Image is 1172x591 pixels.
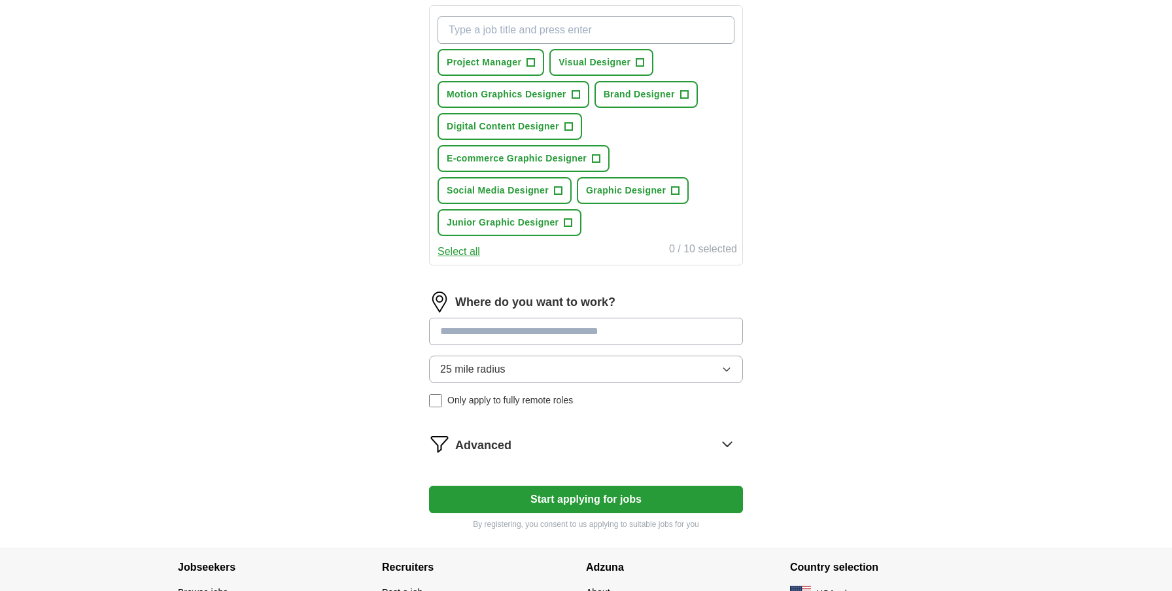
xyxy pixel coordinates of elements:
div: 0 / 10 selected [669,241,737,260]
span: Visual Designer [559,56,630,69]
input: Only apply to fully remote roles [429,394,442,407]
span: Project Manager [447,56,521,69]
span: E-commerce Graphic Designer [447,152,587,165]
button: Motion Graphics Designer [438,81,589,108]
button: E-commerce Graphic Designer [438,145,610,172]
input: Type a job title and press enter [438,16,734,44]
span: Social Media Designer [447,184,549,197]
span: 25 mile radius [440,362,506,377]
span: Brand Designer [604,88,675,101]
span: Only apply to fully remote roles [447,394,573,407]
button: Visual Designer [549,49,653,76]
h4: Country selection [790,549,994,586]
button: 25 mile radius [429,356,743,383]
span: Graphic Designer [586,184,666,197]
label: Where do you want to work? [455,294,615,311]
span: Digital Content Designer [447,120,559,133]
span: Motion Graphics Designer [447,88,566,101]
button: Project Manager [438,49,544,76]
button: Start applying for jobs [429,486,743,513]
p: By registering, you consent to us applying to suitable jobs for you [429,518,743,530]
img: location.png [429,292,450,312]
button: Social Media Designer [438,177,572,204]
img: filter [429,433,450,454]
button: Select all [438,244,480,260]
button: Graphic Designer [577,177,689,204]
button: Junior Graphic Designer [438,209,581,236]
span: Advanced [455,437,511,454]
button: Digital Content Designer [438,113,582,140]
button: Brand Designer [595,81,698,108]
span: Junior Graphic Designer [447,216,559,229]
